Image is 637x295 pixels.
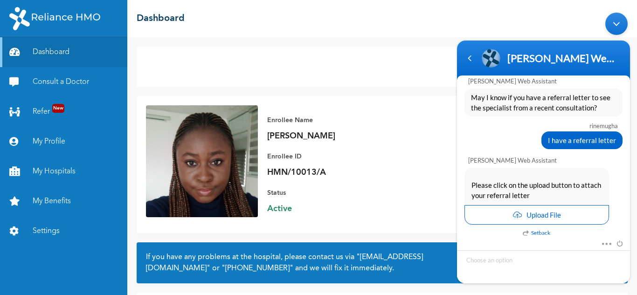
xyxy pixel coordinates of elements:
[267,130,398,142] p: [PERSON_NAME]
[146,105,258,217] img: Enrollee
[222,265,293,272] a: "[PHONE_NUMBER]"
[267,151,398,162] p: Enrollee ID
[267,167,398,178] p: HMN/10013/A
[52,104,64,113] span: New
[9,7,100,30] img: RelianceHMO's Logo
[267,203,398,214] span: Active
[452,8,635,288] iframe: To enrich screen reader interactions, please activate Accessibility in Grammarly extension settings
[267,115,398,126] p: Enrollee Name
[267,187,398,199] p: Status
[137,12,185,26] h2: Dashboard
[146,252,618,274] h2: If you have any problems at the hospital, please contact us via or and we will fix it immediately.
